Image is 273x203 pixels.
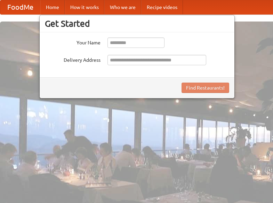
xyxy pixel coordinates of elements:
[0,0,40,14] a: FoodMe
[45,37,101,46] label: Your Name
[141,0,183,14] a: Recipe videos
[45,55,101,64] label: Delivery Address
[40,0,65,14] a: Home
[65,0,104,14] a: How it works
[45,18,229,29] h3: Get Started
[104,0,141,14] a: Who we are
[182,83,229,93] button: Find Restaurants!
